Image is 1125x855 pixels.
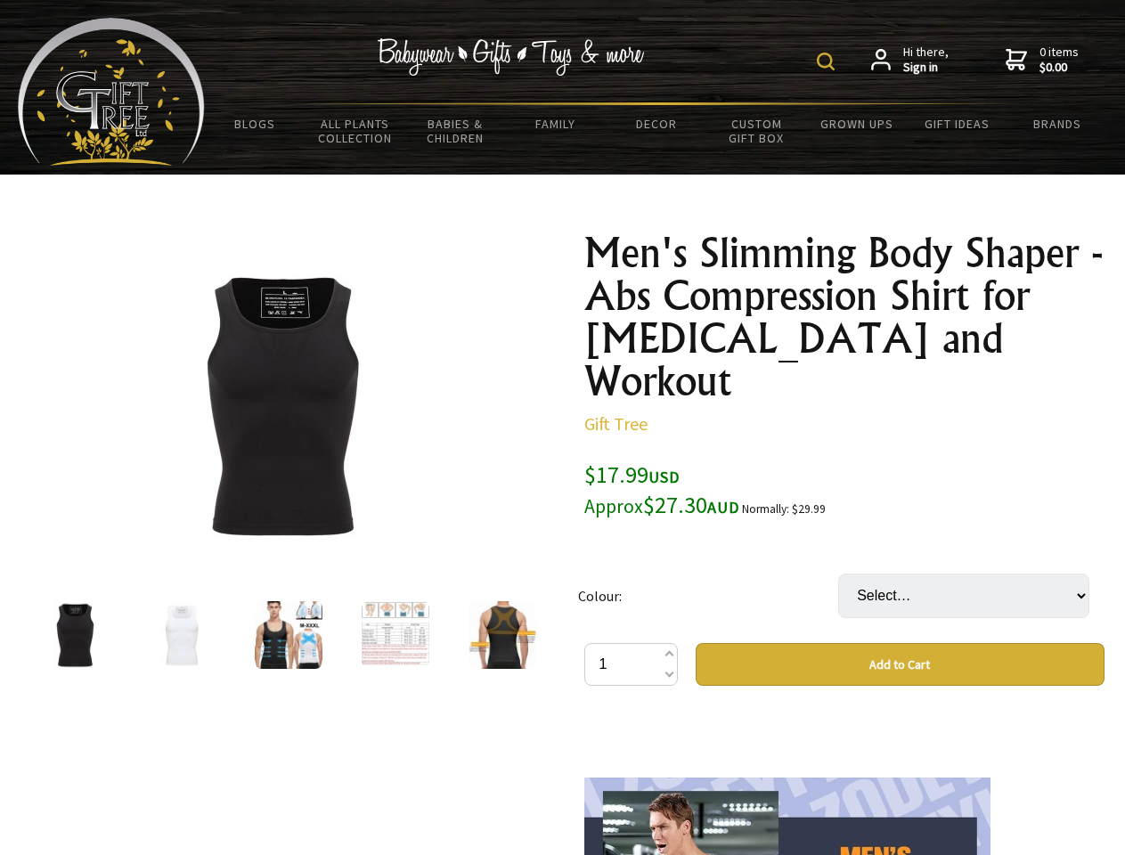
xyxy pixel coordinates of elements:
a: Brands [1007,105,1108,142]
img: Men's Slimming Body Shaper - Abs Compression Shirt for Gynecomastia and Workout [148,601,216,669]
a: Grown Ups [806,105,907,142]
img: Men's Slimming Body Shaper - Abs Compression Shirt for Gynecomastia and Workout [143,266,420,544]
h1: Men's Slimming Body Shaper - Abs Compression Shirt for [MEDICAL_DATA] and Workout [584,232,1105,403]
small: Normally: $29.99 [742,501,826,517]
span: $17.99 $27.30 [584,460,739,519]
img: Men's Slimming Body Shaper - Abs Compression Shirt for Gynecomastia and Workout [362,601,429,669]
a: Custom Gift Box [706,105,807,157]
a: Family [506,105,607,142]
img: Men's Slimming Body Shaper - Abs Compression Shirt for Gynecomastia and Workout [255,601,322,669]
span: 0 items [1039,44,1079,76]
a: Decor [606,105,706,142]
small: Approx [584,494,643,518]
strong: Sign in [903,60,949,76]
a: BLOGS [205,105,306,142]
a: Babies & Children [405,105,506,157]
a: All Plants Collection [306,105,406,157]
a: 0 items$0.00 [1006,45,1079,76]
img: Men's Slimming Body Shaper - Abs Compression Shirt for Gynecomastia and Workout [469,601,536,669]
td: Colour: [578,549,838,643]
a: Gift Ideas [907,105,1007,142]
img: Babywear - Gifts - Toys & more [378,38,645,76]
span: Hi there, [903,45,949,76]
span: USD [648,467,680,487]
button: Add to Cart [696,643,1105,686]
img: Babyware - Gifts - Toys and more... [18,18,205,166]
a: Hi there,Sign in [871,45,949,76]
img: Men's Slimming Body Shaper - Abs Compression Shirt for Gynecomastia and Workout [41,601,109,669]
strong: $0.00 [1039,60,1079,76]
img: product search [817,53,835,70]
a: Gift Tree [584,412,648,435]
span: AUD [707,497,739,517]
